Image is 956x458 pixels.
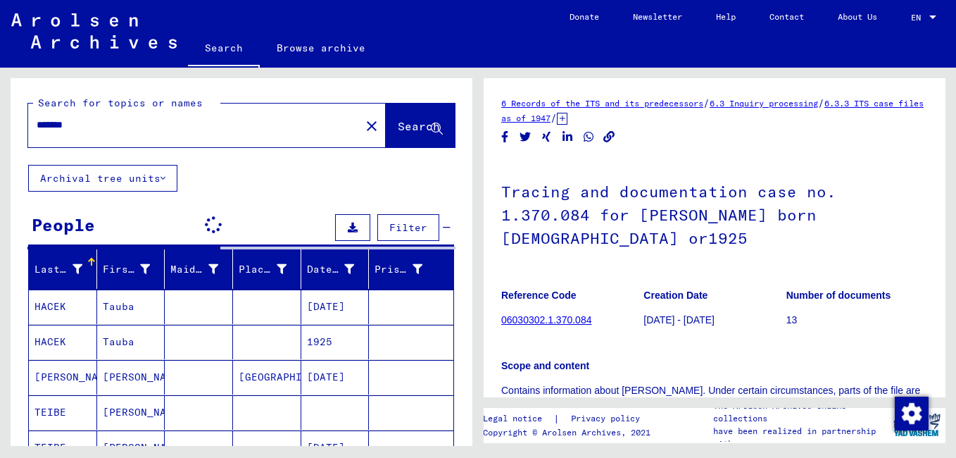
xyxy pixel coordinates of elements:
[233,360,301,395] mat-cell: [GEOGRAPHIC_DATA]
[307,258,372,280] div: Date of Birth
[369,249,453,289] mat-header-cell: Prisoner #
[498,128,512,146] button: Share on Facebook
[398,119,440,133] span: Search
[170,262,218,277] div: Maiden Name
[518,128,533,146] button: Share on Twitter
[301,325,370,359] mat-cell: 1925
[29,325,97,359] mat-cell: HACEK
[786,290,891,301] b: Number of documents
[375,258,440,280] div: Prisoner #
[97,395,165,430] mat-cell: [PERSON_NAME]
[363,118,380,135] mat-icon: close
[483,411,657,426] div: |
[301,290,370,324] mat-cell: [DATE]
[501,290,577,301] b: Reference Code
[483,411,553,426] a: Legal notice
[710,98,818,109] a: 6.3 Inquiry processing
[38,97,203,109] mat-label: Search for topics or names
[483,426,657,439] p: Copyright © Arolsen Archives, 2021
[386,104,455,147] button: Search
[786,313,928,328] p: 13
[239,258,304,280] div: Place of Birth
[11,13,177,49] img: Arolsen_neg.svg
[703,97,710,109] span: /
[29,249,97,289] mat-header-cell: Last Name
[97,325,165,359] mat-cell: Tauba
[165,249,233,289] mat-header-cell: Maiden Name
[358,111,386,140] button: Clear
[891,407,943,442] img: yv_logo.png
[501,98,703,109] a: 6 Records of the ITS and its predecessors
[894,396,928,430] div: Change consent
[97,360,165,395] mat-cell: [PERSON_NAME]
[389,221,427,234] span: Filter
[301,249,370,289] mat-header-cell: Date of Birth
[103,258,168,280] div: First Name
[501,314,591,326] a: 06030302.1.370.084
[501,360,589,371] b: Scope and content
[34,258,100,280] div: Last Name
[29,290,97,324] mat-cell: HACEK
[375,262,422,277] div: Prisoner #
[170,258,236,280] div: Maiden Name
[97,249,165,289] mat-header-cell: First Name
[32,212,95,237] div: People
[34,262,82,277] div: Last Name
[551,111,557,124] span: /
[643,290,707,301] b: Creation Date
[260,31,382,65] a: Browse archive
[643,313,785,328] p: [DATE] - [DATE]
[29,395,97,430] mat-cell: TEIBE
[233,249,301,289] mat-header-cell: Place of Birth
[97,290,165,324] mat-cell: Tauba
[501,159,928,268] h1: Tracing and documentation case no. 1.370.084 for [PERSON_NAME] born [DEMOGRAPHIC_DATA] or1925
[713,425,888,450] p: have been realized in partnership with
[713,400,888,425] p: The Arolsen Archives online collections
[501,383,928,413] p: Contains information about [PERSON_NAME]. Under certain circumstances, parts of the file are not ...
[560,411,657,426] a: Privacy policy
[301,360,370,395] mat-cell: [DATE]
[581,128,596,146] button: Share on WhatsApp
[307,262,355,277] div: Date of Birth
[911,13,926,23] span: EN
[539,128,554,146] button: Share on Xing
[560,128,575,146] button: Share on LinkedIn
[29,360,97,395] mat-cell: [PERSON_NAME]
[188,31,260,68] a: Search
[818,97,824,109] span: /
[103,262,151,277] div: First Name
[602,128,617,146] button: Copy link
[895,397,929,431] img: Change consent
[377,214,439,241] button: Filter
[239,262,287,277] div: Place of Birth
[28,165,177,192] button: Archival tree units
